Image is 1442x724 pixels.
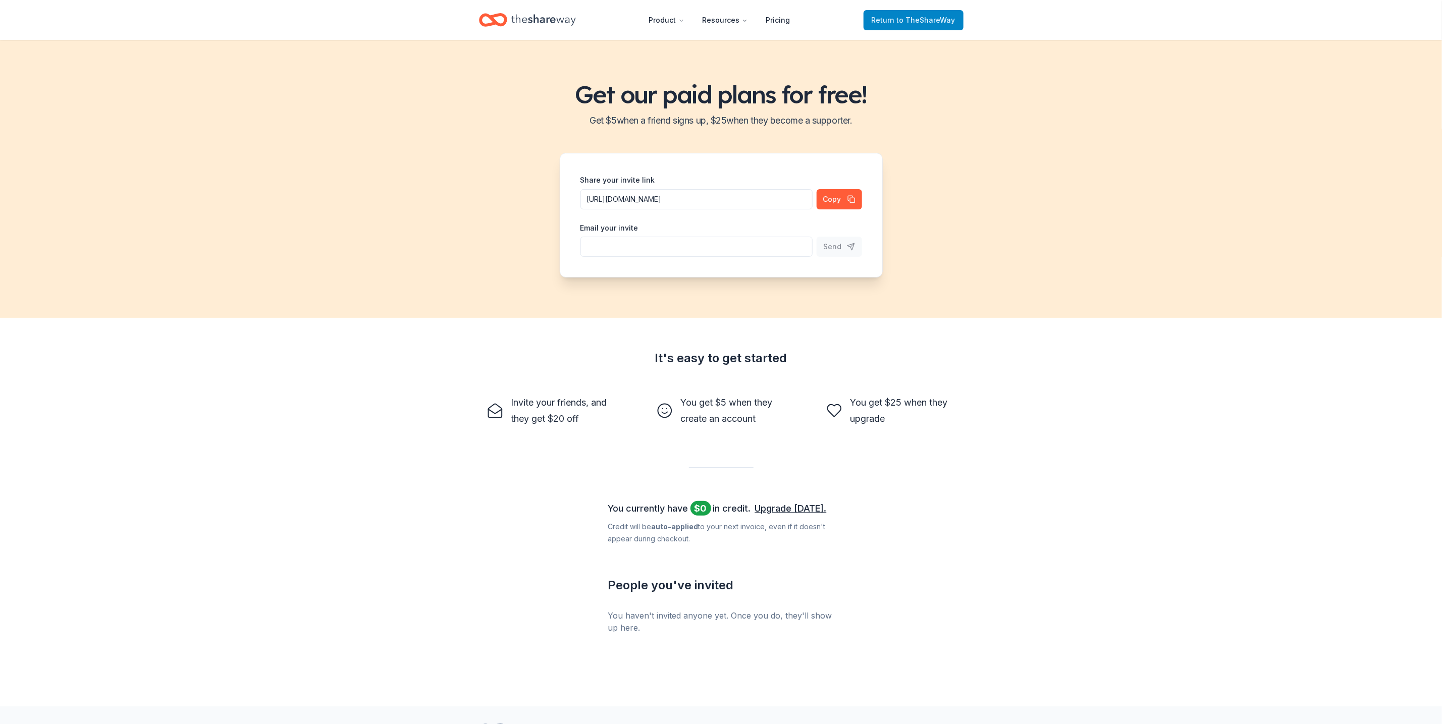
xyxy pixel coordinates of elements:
[580,175,655,185] label: Share your invite link
[897,16,955,24] span: to TheShareWay
[12,113,1430,129] h2: Get $ 5 when a friend signs up, $ 25 when they become a supporter.
[864,10,964,30] a: Returnto TheShareWay
[608,521,834,545] div: Credit will be to your next invoice, even if it doesn ' t appear during checkout.
[608,500,834,517] div: You currently have in credit.
[479,350,964,366] div: It's easy to get started
[690,501,711,516] span: $ 0
[681,395,786,427] div: You get $5 when they create an account
[580,223,638,233] label: Email your invite
[12,80,1430,108] h1: Get our paid plans for free!
[511,395,616,427] div: Invite your friends, and they get $20 off
[872,14,955,26] span: Return
[641,8,798,32] nav: Main
[755,500,827,517] a: Upgrade [DATE].
[817,189,862,209] button: Copy
[850,395,955,427] div: You get $25 when they upgrade
[608,609,834,634] div: You haven't invited anyone yet. Once you do, they'll show up here.
[608,577,834,593] div: People you ' ve invited
[758,10,798,30] a: Pricing
[641,10,692,30] button: Product
[695,10,756,30] button: Resources
[652,522,699,531] b: auto-applied
[479,8,576,32] a: Home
